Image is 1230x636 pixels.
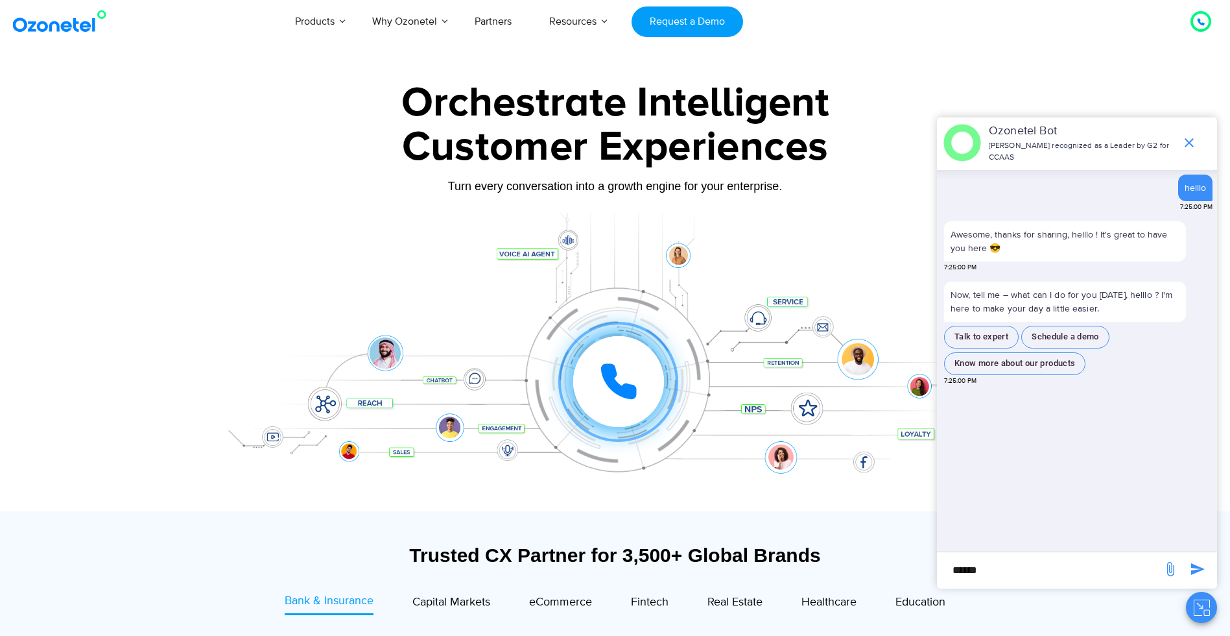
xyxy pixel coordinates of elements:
[1186,592,1217,623] button: Close chat
[944,263,976,273] span: 7:25:00 PM
[631,595,668,609] span: Fintech
[944,282,1186,322] p: Now, tell me – what can I do for you [DATE], helllo ? I'm here to make your day a little easier.
[944,326,1019,349] button: Talk to expert
[989,123,1175,140] p: Ozonetel Bot
[285,593,373,615] a: Bank & Insurance
[1176,130,1202,156] span: end chat or minimize
[412,595,490,609] span: Capital Markets
[801,595,857,609] span: Healthcare
[210,82,1021,124] div: Orchestrate Intelligent
[1185,181,1206,195] div: helllo
[412,593,490,615] a: Capital Markets
[1157,556,1183,582] span: send message
[632,6,742,37] a: Request a Demo
[1021,326,1109,349] button: Schedule a demo
[1185,556,1211,582] span: send message
[895,595,945,609] span: Education
[707,593,763,615] a: Real Estate
[210,179,1021,193] div: Turn every conversation into a growth engine for your enterprise.
[989,140,1175,164] p: [PERSON_NAME] recognized as a Leader by G2 for CCAAS
[801,593,857,615] a: Healthcare
[944,376,976,386] span: 7:25:00 PM
[707,595,763,609] span: Real Estate
[210,116,1021,178] div: Customer Experiences
[944,352,1085,375] button: Know more about our products
[631,593,668,615] a: Fintech
[943,559,1156,582] div: new-msg-input
[217,544,1014,567] div: Trusted CX Partner for 3,500+ Global Brands
[285,594,373,608] span: Bank & Insurance
[895,593,945,615] a: Education
[1180,202,1212,212] span: 7:25:00 PM
[529,595,592,609] span: eCommerce
[529,593,592,615] a: eCommerce
[943,124,981,162] img: header
[951,228,1179,255] p: Awesome, thanks for sharing, helllo ! It's great to have you here 😎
